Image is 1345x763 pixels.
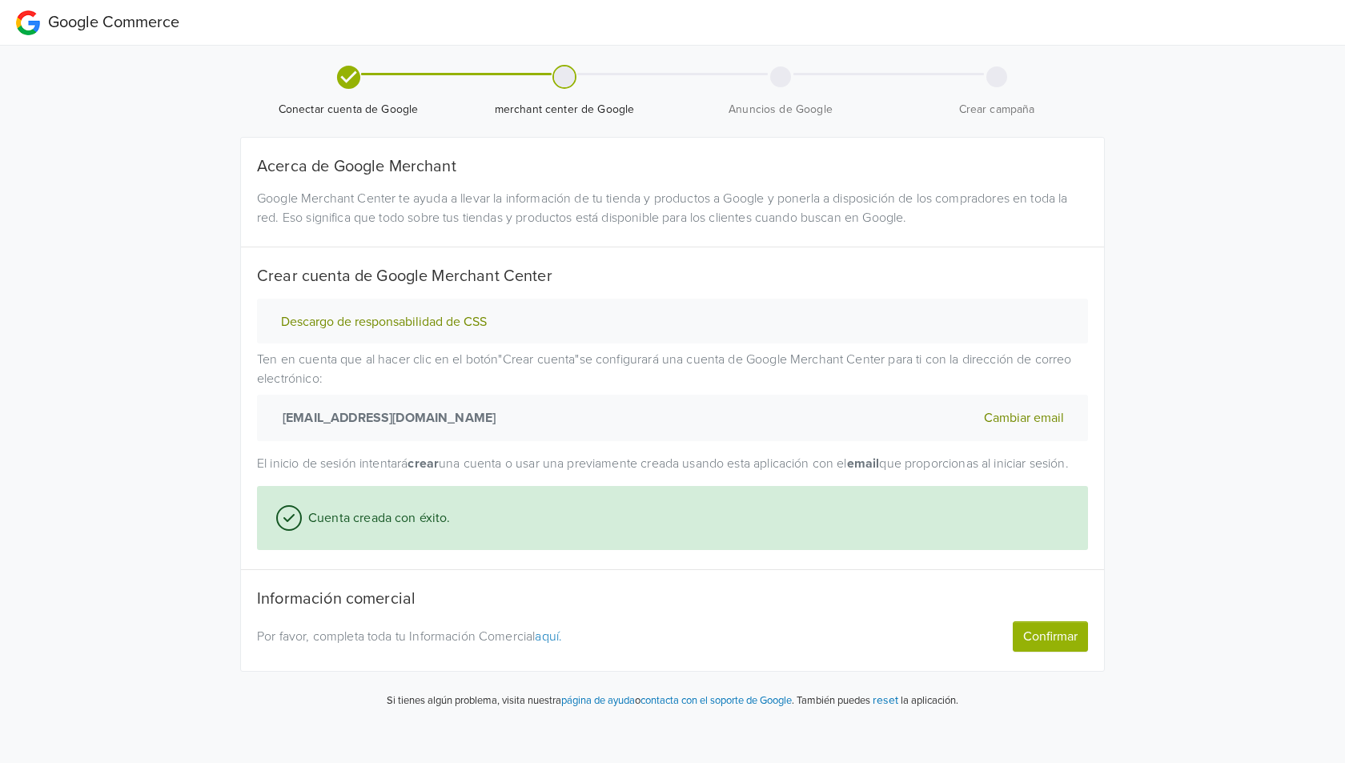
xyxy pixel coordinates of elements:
[408,456,439,472] strong: crear
[463,102,666,118] span: merchant center de Google
[257,589,1088,608] h5: Información comercial
[640,694,792,707] a: contacta con el soporte de Google
[794,691,958,709] p: También puedes la aplicación.
[387,693,794,709] p: Si tienes algún problema, visita nuestra o .
[979,408,1069,428] button: Cambiar email
[276,314,492,331] button: Descargo de responsabilidad de CSS
[895,102,1098,118] span: Crear campaña
[535,628,562,645] a: aquí.
[847,456,880,472] strong: email
[257,627,874,646] p: Por favor, completa toda tu Información Comercial
[48,13,179,32] span: Google Commerce
[276,408,496,428] strong: [EMAIL_ADDRESS][DOMAIN_NAME]
[873,691,898,709] button: reset
[247,102,450,118] span: Conectar cuenta de Google
[1013,621,1088,652] button: Confirmar
[257,267,1088,286] h5: Crear cuenta de Google Merchant Center
[561,694,635,707] a: página de ayuda
[257,157,1088,176] h5: Acerca de Google Merchant
[302,508,451,528] span: Cuenta creada con éxito.
[679,102,882,118] span: Anuncios de Google
[245,189,1100,227] div: Google Merchant Center te ayuda a llevar la información de tu tienda y productos a Google y poner...
[257,350,1088,441] p: Ten en cuenta que al hacer clic en el botón " Crear cuenta " se configurará una cuenta de Google ...
[257,454,1088,473] p: El inicio de sesión intentará una cuenta o usar una previamente creada usando esta aplicación con...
